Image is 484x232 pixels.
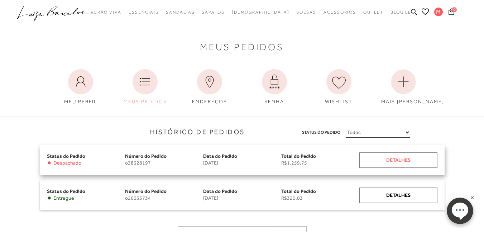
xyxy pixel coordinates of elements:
span: Status do Pedido [47,188,85,194]
button: 0 [446,8,456,18]
span: Status do Pedido [302,129,340,136]
a: SENHA [247,66,302,109]
button: M [431,7,446,18]
span: Acessórios [324,10,356,15]
a: categoryNavScreenReaderText [129,6,159,19]
span: MEUS PEDIDOS [124,99,167,104]
span: R$1.259,75 [281,160,359,166]
span: [DATE] [203,160,281,166]
span: Sapatos [202,10,224,15]
span: SENHA [264,99,284,104]
a: MEU PERFIL [53,66,108,109]
span: • [47,160,52,166]
span: WISHLIST [325,99,353,104]
a: categoryNavScreenReaderText [91,6,121,19]
span: • [47,195,52,201]
a: BLOG LB [390,6,411,19]
span: Essenciais [129,10,159,15]
a: noSubCategoriesText [232,6,289,19]
a: categoryNavScreenReaderText [202,6,224,19]
a: categoryNavScreenReaderText [296,6,316,19]
span: o26035734 [125,195,203,201]
span: Entregue [53,195,74,201]
span: M [434,8,443,16]
span: Total do Pedido [281,153,316,159]
span: Status do Pedido [47,153,85,159]
a: categoryNavScreenReaderText [166,6,195,19]
span: Número do Pedido [125,153,167,159]
span: Data do Pedido [203,188,237,194]
span: Número do Pedido [125,188,167,194]
a: Detalhes [359,152,437,168]
span: [DEMOGRAPHIC_DATA] [232,10,289,15]
a: MAIS [PERSON_NAME] [376,66,431,109]
a: ENDEREÇOS [182,66,237,109]
h3: Histórico de Pedidos [5,127,245,137]
span: Meus Pedidos [200,43,284,51]
span: [DATE] [203,195,281,201]
span: Total do Pedido [281,188,316,194]
span: R$320,03 [281,195,359,201]
span: Bolsas [296,10,316,15]
span: 0 [452,7,457,12]
a: categoryNavScreenReaderText [324,6,356,19]
span: MAIS [PERSON_NAME] [381,99,444,104]
span: MEU PERFIL [64,99,97,104]
span: Data do Pedido [203,153,237,159]
span: BLOG LB [390,10,411,15]
span: Outlet [363,10,383,15]
span: Sandálias [166,10,195,15]
span: ENDEREÇOS [192,99,227,104]
span: o38328197 [125,160,203,166]
span: Verão Viva [91,10,121,15]
a: Detalhes [359,188,437,203]
a: WISHLIST [311,66,366,109]
a: categoryNavScreenReaderText [363,6,383,19]
span: Despachado [53,160,81,166]
a: MEUS PEDIDOS [118,66,173,109]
